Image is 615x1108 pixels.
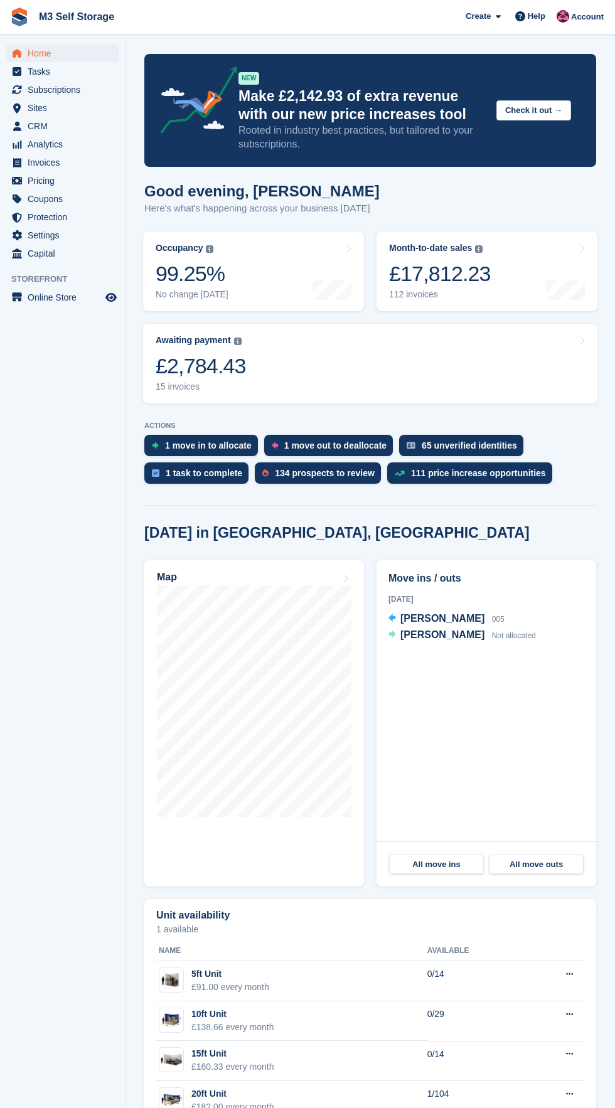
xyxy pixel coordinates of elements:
div: £138.66 every month [191,1021,274,1034]
img: move_ins_to_allocate_icon-fdf77a2bb77ea45bf5b3d319d69a93e2d87916cf1d5bf7949dd705db3b84f3ca.svg [152,442,159,449]
a: menu [6,245,119,262]
a: Awaiting payment £2,784.43 15 invoices [143,324,597,403]
th: Available [427,941,524,961]
a: menu [6,289,119,306]
span: Account [571,11,604,23]
a: M3 Self Storage [34,6,119,27]
span: Invoices [28,154,103,171]
td: 0/14 [427,1041,524,1081]
td: 0/14 [427,961,524,1001]
div: 15ft Unit [191,1047,274,1060]
span: CRM [28,117,103,135]
span: Pricing [28,172,103,189]
a: [PERSON_NAME] Not allocated [388,627,536,644]
p: 1 available [156,925,584,934]
a: 111 price increase opportunities [387,462,559,490]
span: Not allocated [492,631,536,640]
a: All move ins [389,855,484,875]
div: NEW [238,72,259,85]
div: 10ft Unit [191,1008,274,1021]
div: 134 prospects to review [275,468,375,478]
div: £17,812.23 [389,261,491,287]
a: menu [6,99,119,117]
h2: Move ins / outs [388,571,584,586]
span: Tasks [28,63,103,80]
div: Occupancy [156,243,203,253]
img: 32-sqft-unit.jpg [159,971,183,989]
h2: Unit availability [156,910,230,921]
button: Check it out → [496,100,571,121]
img: 125-sqft-unit.jpg [159,1051,183,1069]
a: Map [144,560,364,887]
a: Occupancy 99.25% No change [DATE] [143,232,364,311]
a: [PERSON_NAME] 005 [388,611,505,627]
p: Here's what's happening across your business [DATE] [144,201,380,216]
img: icon-info-grey-7440780725fd019a000dd9b08b2336e03edf1995a4989e88bcd33f0948082b44.svg [475,245,483,253]
div: No change [DATE] [156,289,228,300]
a: menu [6,81,119,99]
div: 1 move out to deallocate [284,440,387,450]
img: 10-ft-container.jpg [159,1011,183,1029]
span: Home [28,45,103,62]
img: price-adjustments-announcement-icon-8257ccfd72463d97f412b2fc003d46551f7dbcb40ab6d574587a9cd5c0d94... [150,67,238,138]
span: 005 [492,615,505,624]
a: menu [6,172,119,189]
a: menu [6,63,119,80]
div: £91.00 every month [191,981,269,994]
a: menu [6,117,119,135]
span: Capital [28,245,103,262]
img: icon-info-grey-7440780725fd019a000dd9b08b2336e03edf1995a4989e88bcd33f0948082b44.svg [234,338,242,345]
h2: Map [157,572,177,583]
div: 99.25% [156,261,228,287]
td: 0/29 [427,1001,524,1041]
p: ACTIONS [144,422,596,430]
a: menu [6,208,119,226]
span: Subscriptions [28,81,103,99]
div: 15 invoices [156,381,246,392]
a: Month-to-date sales £17,812.23 112 invoices [377,232,597,311]
div: 65 unverified identities [422,440,517,450]
a: 65 unverified identities [399,435,530,462]
a: 1 task to complete [144,462,255,490]
th: Name [156,941,427,961]
div: 112 invoices [389,289,491,300]
a: menu [6,226,119,244]
p: Rooted in industry best practices, but tailored to your subscriptions. [238,124,486,151]
a: menu [6,190,119,208]
span: Protection [28,208,103,226]
a: Preview store [104,290,119,305]
span: Analytics [28,136,103,153]
img: Nick Jones [557,10,569,23]
span: Online Store [28,289,103,306]
img: price_increase_opportunities-93ffe204e8149a01c8c9dc8f82e8f89637d9d84a8eef4429ea346261dce0b2c0.svg [395,471,405,476]
span: Sites [28,99,103,117]
span: Create [466,10,491,23]
div: Awaiting payment [156,335,231,346]
div: Month-to-date sales [389,243,472,253]
img: task-75834270c22a3079a89374b754ae025e5fb1db73e45f91037f5363f120a921f8.svg [152,469,159,477]
h2: [DATE] in [GEOGRAPHIC_DATA], [GEOGRAPHIC_DATA] [144,525,530,541]
div: 20ft Unit [191,1087,274,1100]
p: Make £2,142.93 of extra revenue with our new price increases tool [238,87,486,124]
img: move_outs_to_deallocate_icon-f764333ba52eb49d3ac5e1228854f67142a1ed5810a6f6cc68b1a99e826820c5.svg [272,442,278,449]
div: 1 task to complete [166,468,242,478]
span: Settings [28,226,103,244]
a: All move outs [489,855,584,875]
a: 1 move in to allocate [144,435,264,462]
span: Storefront [11,273,125,285]
img: icon-info-grey-7440780725fd019a000dd9b08b2336e03edf1995a4989e88bcd33f0948082b44.svg [206,245,213,253]
div: £160.33 every month [191,1060,274,1073]
img: stora-icon-8386f47178a22dfd0bd8f6a31ec36ba5ce8667c1dd55bd0f319d3a0aa187defe.svg [10,8,29,26]
span: Help [528,10,545,23]
a: 1 move out to deallocate [264,435,399,462]
img: prospect-51fa495bee0391a8d652442698ab0144808aea92771e9ea1ae160a38d050c398.svg [262,469,269,477]
a: 134 prospects to review [255,462,387,490]
div: 1 move in to allocate [165,440,252,450]
span: [PERSON_NAME] [400,629,484,640]
span: Coupons [28,190,103,208]
a: menu [6,154,119,171]
div: [DATE] [388,594,584,605]
h1: Good evening, [PERSON_NAME] [144,183,380,200]
div: 111 price increase opportunities [411,468,546,478]
div: £2,784.43 [156,353,246,379]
